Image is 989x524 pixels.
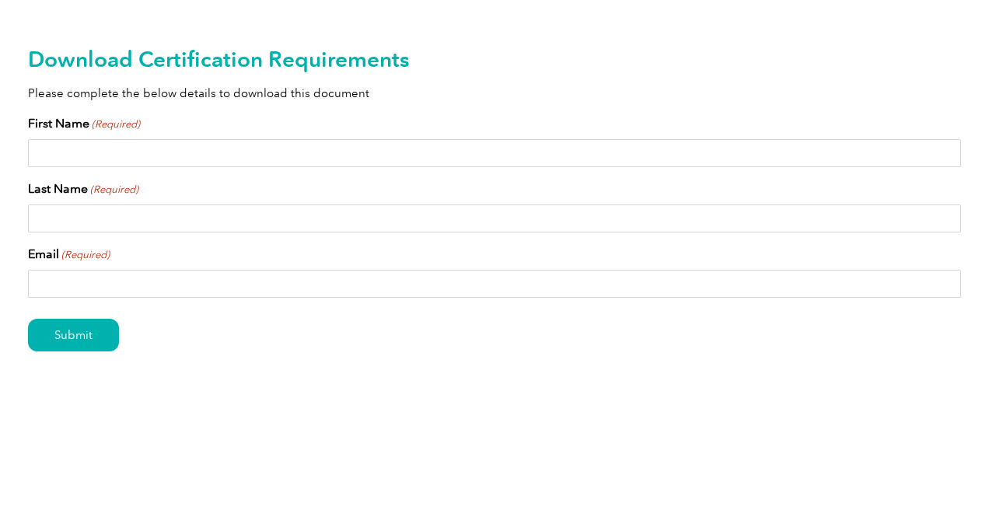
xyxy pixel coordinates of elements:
[28,85,961,102] p: Please complete the below details to download this document
[28,114,140,133] label: First Name
[89,182,139,197] span: (Required)
[28,319,119,351] input: Submit
[28,47,961,72] h2: Download Certification Requirements
[61,247,110,263] span: (Required)
[28,180,138,198] label: Last Name
[28,245,110,264] label: Email
[91,117,141,132] span: (Required)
